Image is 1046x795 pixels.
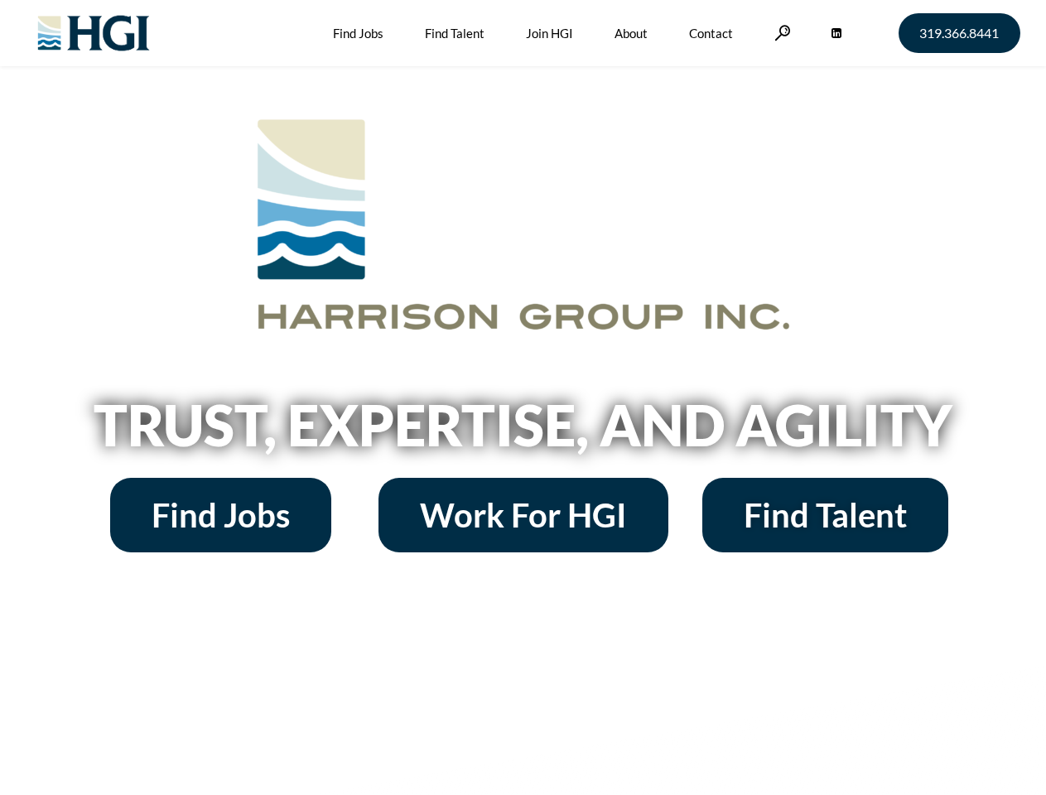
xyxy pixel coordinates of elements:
span: Find Talent [744,499,907,532]
a: Search [774,25,791,41]
a: Work For HGI [378,478,668,552]
h2: Trust, Expertise, and Agility [51,397,995,453]
span: 319.366.8441 [919,26,999,40]
a: Find Jobs [110,478,331,552]
a: Find Talent [702,478,948,552]
span: Work For HGI [420,499,627,532]
span: Find Jobs [152,499,290,532]
a: 319.366.8441 [899,13,1020,53]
